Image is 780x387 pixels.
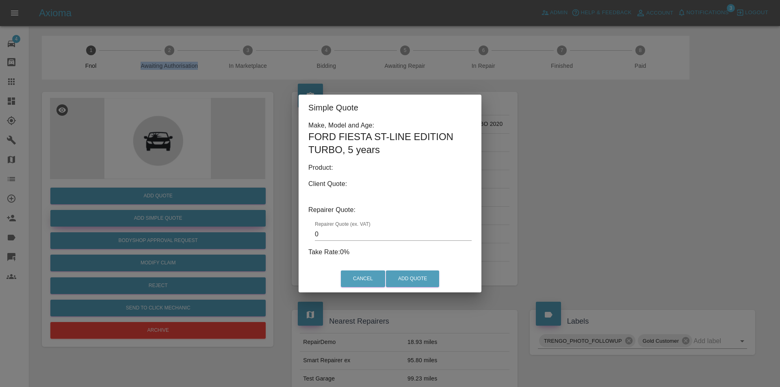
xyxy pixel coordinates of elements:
h2: Simple Quote [299,95,481,121]
p: Repairer Quote: [308,205,472,215]
h1: FORD FIESTA ST-LINE EDITION TURBO , 5 years [308,130,472,156]
label: Repairer Quote (ex. VAT) [315,221,370,227]
p: Take Rate: 0 % [308,247,472,257]
button: Add Quote [386,270,439,287]
p: Make, Model and Age: [308,121,472,130]
p: Product: [308,163,472,173]
button: Cancel [341,270,385,287]
p: Client Quote: [308,179,472,189]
